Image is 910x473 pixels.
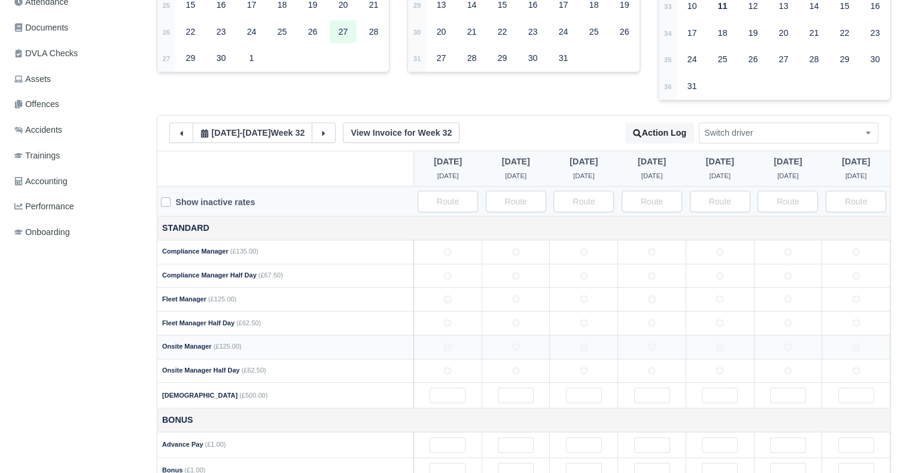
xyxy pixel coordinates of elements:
[831,48,858,71] div: 29
[163,2,171,9] strong: 25
[757,191,818,212] input: Route
[299,20,326,44] div: 26
[739,48,766,71] div: 26
[10,118,142,142] a: Accidents
[550,47,577,70] div: 31
[831,22,858,45] div: 22
[162,295,206,303] strong: Fleet Manager
[625,123,694,144] button: Action Log
[862,48,888,71] div: 30
[553,191,614,212] input: Route
[242,367,266,374] span: (£62.50)
[162,248,229,255] strong: Compliance Manager
[14,72,51,86] span: Assets
[458,20,485,44] div: 21
[505,172,526,179] span: 1 week ago
[678,22,705,45] div: 17
[14,97,59,111] span: Offences
[458,47,485,70] div: 28
[678,48,705,71] div: 24
[699,123,878,144] span: Switch driver
[177,20,204,44] div: 22
[10,195,142,218] a: Performance
[239,392,267,399] span: (£500.00)
[10,16,142,39] a: Documents
[850,416,910,473] iframe: Chat Widget
[664,30,672,37] strong: 34
[238,47,265,70] div: 1
[770,48,797,71] div: 27
[163,55,171,62] strong: 27
[502,157,530,166] span: 1 week ago
[175,196,255,209] label: Show inactive rates
[550,20,577,44] div: 24
[413,55,421,62] strong: 31
[845,172,867,179] span: 2 days ago
[428,20,455,44] div: 20
[14,149,60,163] span: Trainings
[699,126,878,141] span: Switch driver
[739,22,766,45] div: 19
[580,20,607,44] div: 25
[774,157,802,166] span: 3 days ago
[842,157,870,166] span: 2 days ago
[10,93,142,116] a: Offences
[238,20,265,44] div: 24
[208,295,236,303] span: (£125.00)
[10,221,142,244] a: Onboarding
[230,248,258,255] span: (£135.00)
[162,415,193,425] strong: Bonus
[801,22,827,45] div: 21
[193,123,312,143] button: [DATE]-[DATE]Week 32
[519,20,546,44] div: 23
[208,20,235,44] div: 23
[641,172,663,179] span: 5 days ago
[211,128,239,138] span: 1 week ago
[14,200,74,213] span: Performance
[611,20,638,44] div: 26
[489,20,516,44] div: 22
[622,191,682,212] input: Route
[418,191,478,212] input: Route
[330,20,357,44] div: 27
[162,223,209,233] strong: Standard
[777,172,799,179] span: 3 days ago
[428,47,455,70] div: 27
[14,123,62,137] span: Accidents
[14,21,68,35] span: Documents
[14,47,78,60] span: DVLA Checks
[10,68,142,91] a: Assets
[214,343,242,350] span: (£125.00)
[205,441,226,448] span: (£1.00)
[162,343,212,350] strong: Onsite Manager
[269,20,296,44] div: 25
[570,157,598,166] span: 6 days ago
[10,144,142,167] a: Trainings
[573,172,595,179] span: 6 days ago
[14,175,68,188] span: Accounting
[638,157,666,166] span: 5 days ago
[162,441,203,448] strong: Advance Pay
[434,157,462,166] span: 1 week ago
[360,20,387,44] div: 28
[343,123,459,143] a: View Invoice for Week 32
[162,367,240,374] strong: Onsite Manager Half Day
[162,319,235,326] strong: Fleet Manager Half Day
[177,47,204,70] div: 29
[862,22,888,45] div: 23
[236,319,261,326] span: (£62.50)
[709,22,736,45] div: 18
[801,48,827,71] div: 28
[258,271,283,279] span: (£67.50)
[413,2,421,9] strong: 29
[437,172,459,179] span: 1 week ago
[678,75,705,98] div: 31
[664,3,672,10] strong: 33
[489,47,516,70] div: 29
[413,29,421,36] strong: 30
[709,172,731,179] span: 4 days ago
[664,83,672,90] strong: 36
[208,47,235,70] div: 30
[706,157,734,166] span: 4 days ago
